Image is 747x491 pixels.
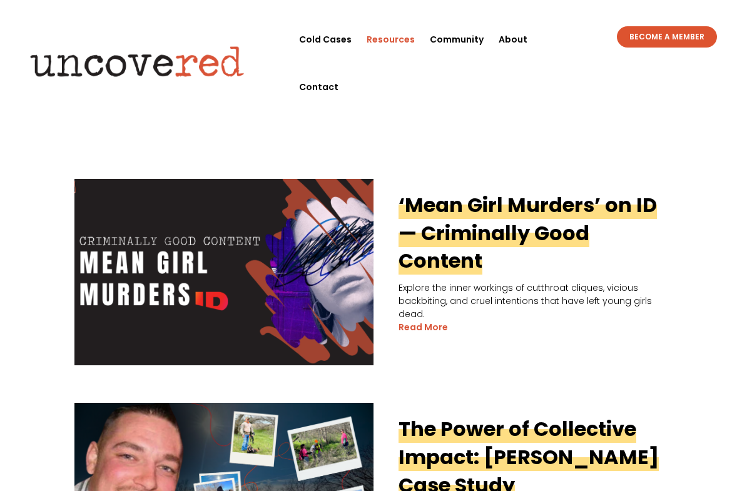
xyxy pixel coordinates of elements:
[74,281,672,321] p: Explore the inner workings of cutthroat cliques, vicious backbiting, and cruel intentions that ha...
[399,191,657,275] a: ‘Mean Girl Murders’ on ID — Criminally Good Content
[74,179,373,365] img: ‘Mean Girl Murders’ on ID — Criminally Good Content
[20,38,255,85] img: Uncovered logo
[367,16,415,63] a: Resources
[299,63,338,111] a: Contact
[617,26,717,48] a: BECOME A MEMBER
[299,16,352,63] a: Cold Cases
[430,16,484,63] a: Community
[499,16,527,63] a: About
[649,19,689,26] a: Sign In
[399,321,448,334] a: read more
